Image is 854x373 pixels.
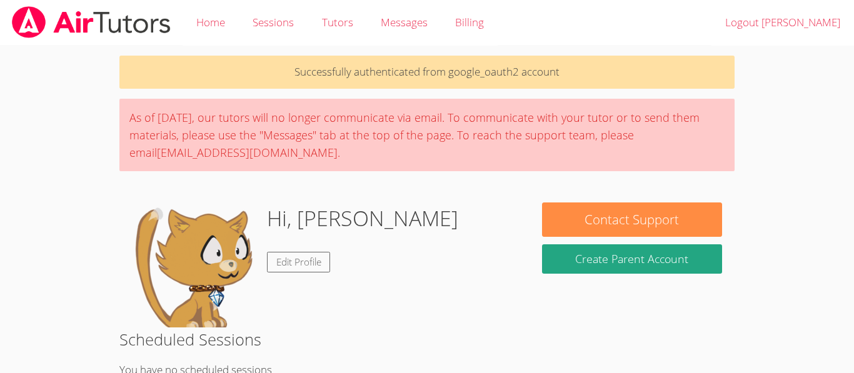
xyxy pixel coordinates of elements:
[11,6,172,38] img: airtutors_banner-c4298cdbf04f3fff15de1276eac7730deb9818008684d7c2e4769d2f7ddbe033.png
[381,15,428,29] span: Messages
[542,202,722,237] button: Contact Support
[542,244,722,274] button: Create Parent Account
[119,327,735,351] h2: Scheduled Sessions
[267,252,331,272] a: Edit Profile
[267,202,458,234] h1: Hi, [PERSON_NAME]
[119,56,735,89] p: Successfully authenticated from google_oauth2 account
[119,99,735,171] div: As of [DATE], our tutors will no longer communicate via email. To communicate with your tutor or ...
[132,202,257,327] img: default.png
